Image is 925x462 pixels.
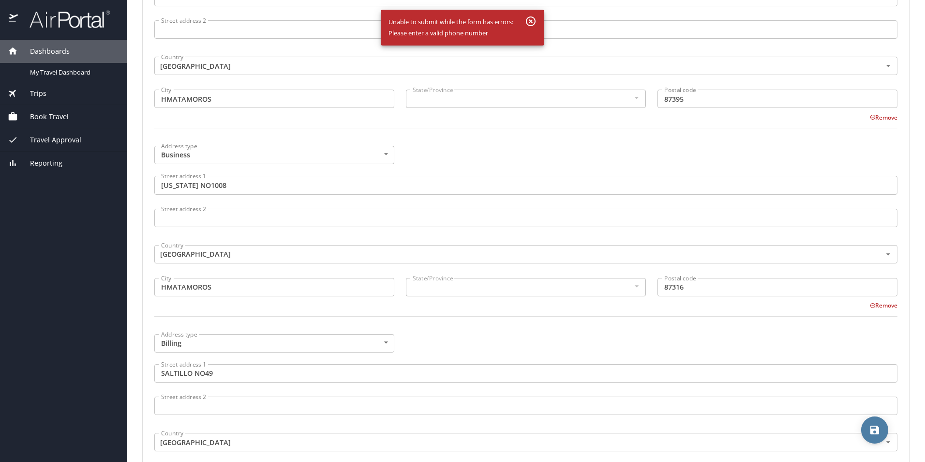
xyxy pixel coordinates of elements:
[19,10,110,29] img: airportal-logo.png
[882,436,894,448] button: Open
[18,111,69,122] span: Book Travel
[882,248,894,260] button: Open
[18,88,46,99] span: Trips
[870,301,897,309] button: Remove
[18,158,62,169] span: Reporting
[18,46,70,57] span: Dashboards
[861,416,888,444] button: save
[870,113,897,122] button: Remove
[154,146,394,164] div: Business
[154,334,394,353] div: Billing
[9,10,19,29] img: icon-airportal.png
[18,135,81,145] span: Travel Approval
[882,60,894,72] button: Open
[30,68,115,77] span: My Travel Dashboard
[388,13,513,43] div: Unable to submit while the form has errors: Please enter a valid phone number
